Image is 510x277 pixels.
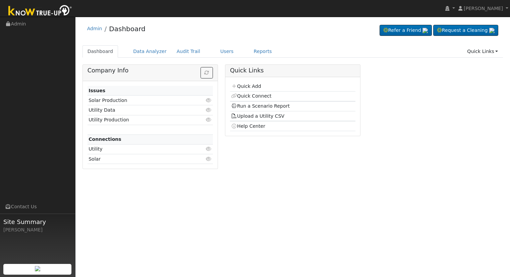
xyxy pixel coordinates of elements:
i: Click to view [206,117,212,122]
a: Data Analyzer [128,45,172,58]
strong: Connections [89,136,121,142]
td: Utility Production [88,115,193,125]
span: [PERSON_NAME] [464,6,503,11]
a: Upload a Utility CSV [231,113,284,119]
a: Quick Connect [231,93,271,99]
td: Utility Data [88,105,193,115]
i: Click to view [206,98,212,103]
td: Solar [88,154,193,164]
strong: Issues [89,88,105,93]
a: Run a Scenario Report [231,103,290,109]
a: Refer a Friend [380,25,432,36]
i: Click to view [206,157,212,161]
img: retrieve [35,266,40,271]
a: Quick Links [462,45,503,58]
img: Know True-Up [5,4,75,19]
h5: Company Info [88,67,213,74]
span: Site Summary [3,217,72,226]
a: Admin [87,26,102,31]
a: Help Center [231,123,265,129]
a: Users [215,45,239,58]
a: Audit Trail [172,45,205,58]
i: Click to view [206,108,212,112]
a: Request a Cleaning [433,25,498,36]
div: [PERSON_NAME] [3,226,72,233]
a: Dashboard [109,25,146,33]
td: Utility [88,144,193,154]
img: retrieve [422,28,428,33]
h5: Quick Links [230,67,355,74]
td: Solar Production [88,96,193,105]
a: Reports [249,45,277,58]
a: Quick Add [231,84,261,89]
i: Click to view [206,147,212,151]
img: retrieve [489,28,495,33]
a: Dashboard [82,45,118,58]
